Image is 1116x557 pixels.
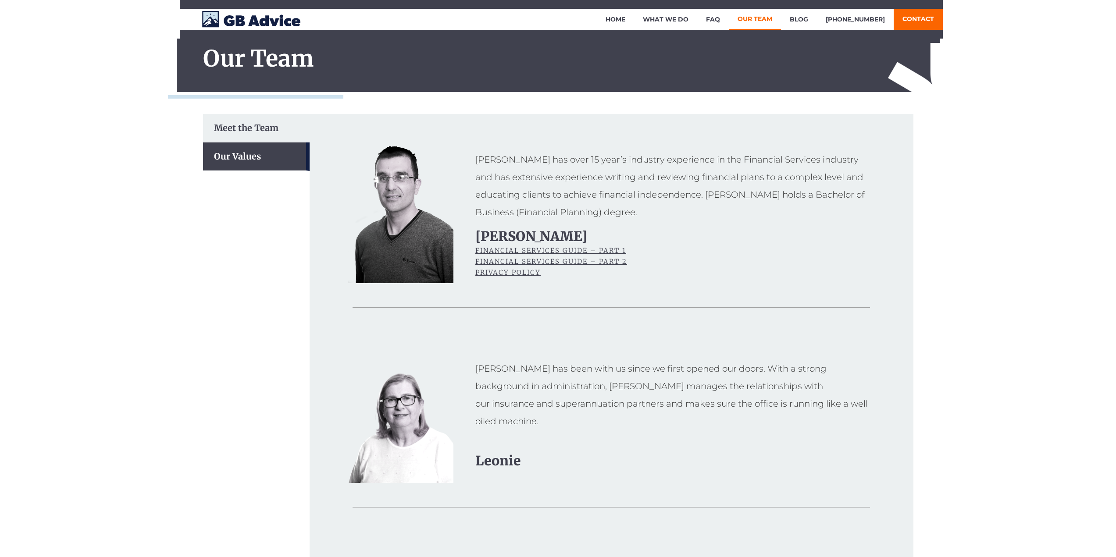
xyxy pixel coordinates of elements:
a: PRivacy Policy [475,268,541,277]
div: Our Values [203,142,310,171]
h1: Our Team [203,47,931,70]
h2: Leonie [475,454,874,467]
a: What We Do [634,9,697,30]
a: Financial Services Guide – Part 2 [475,257,627,266]
a: Home [597,9,634,30]
a: [PHONE_NUMBER] [817,9,894,30]
a: Blog [781,9,817,30]
h2: [PERSON_NAME] [475,230,874,243]
a: Financial Services Guide – Part 1 [475,246,626,255]
p: [PERSON_NAME] has been with us since we first opened our doors. With a strong background in admin... [475,360,874,430]
img: asterisk-icon [888,43,956,153]
div: Meet the Team [203,114,310,142]
a: Contact [894,9,943,30]
div: [PERSON_NAME] has over 15 year’s industry experience in the Financial Services industry and has e... [475,151,874,221]
a: Our Team [729,9,781,30]
a: FAQ [697,9,729,30]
